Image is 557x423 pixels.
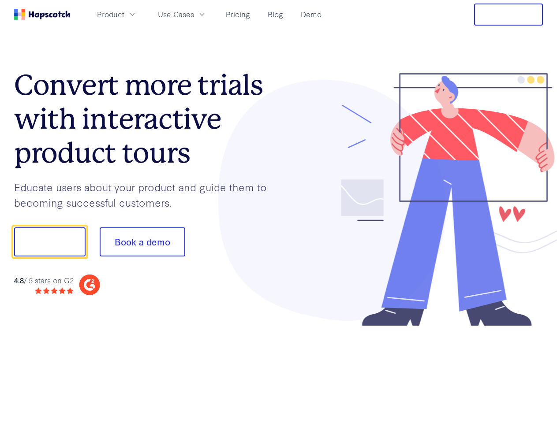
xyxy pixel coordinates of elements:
span: Use Cases [158,9,194,20]
button: Use Cases [153,7,212,22]
button: Free Trial [474,4,543,26]
strong: 4.8 [14,275,24,285]
a: Blog [264,7,287,22]
a: Demo [297,7,325,22]
button: Show me! [14,227,86,256]
a: Home [14,9,71,20]
a: Pricing [222,7,254,22]
span: Product [97,9,124,20]
button: Book a demo [100,227,185,256]
button: Product [92,7,142,22]
h1: Convert more trials with interactive product tours [14,68,279,170]
div: / 5 stars on G2 [14,275,74,286]
p: Educate users about your product and guide them to becoming successful customers. [14,179,279,210]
